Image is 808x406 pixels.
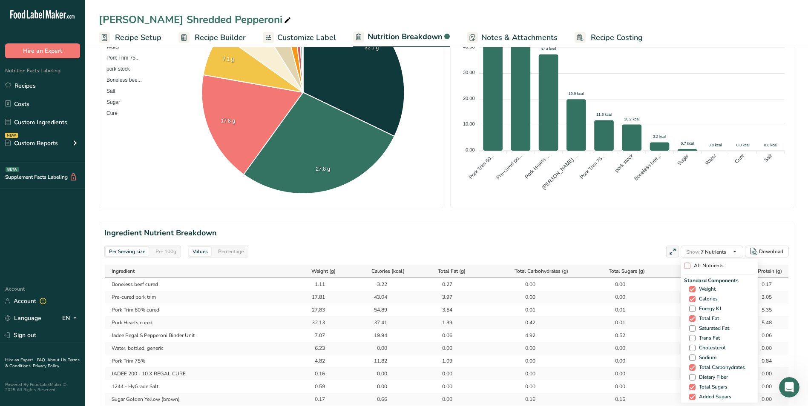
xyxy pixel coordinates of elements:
span: Dietary Fiber [696,374,728,380]
td: Pork Trim 75% [105,355,287,367]
div: 4.82 [304,357,325,365]
span: Weight [696,286,716,292]
div: 0.00 [514,357,535,365]
span: pork stock [100,66,130,72]
span: All Nutrients [690,263,724,269]
a: FAQ . [37,357,47,363]
div: 0.16 [514,395,535,403]
div: 11.82 [366,357,387,365]
span: Sugar [100,99,120,105]
span: Saturated Fat [696,325,729,332]
tspan: 30.00 [463,70,475,75]
div: 0.06 [431,332,452,339]
div: 0.00 [604,293,625,301]
tspan: [PERSON_NAME] ... [541,152,579,190]
td: JADEE 200 - 10 X REGAL CURE [105,367,287,380]
span: Pork Trim 75... [100,55,140,61]
span: Nutrition Breakdown [368,31,443,43]
a: Recipe Setup [99,28,161,47]
tspan: 10.00 [463,121,475,126]
div: 0.00 [366,344,387,352]
div: Per Serving size [106,247,149,256]
div: 0.00 [604,370,625,377]
a: Recipe Builder [178,28,246,47]
div: 0.01 [604,306,625,314]
div: 1.11 [304,280,325,288]
td: Water, bottled, generic [105,342,287,355]
div: 0.66 [366,395,387,403]
div: Values [189,247,211,256]
div: 43.04 [366,293,387,301]
div: 0.00 [604,280,625,288]
span: Sodium [696,355,716,361]
span: Total Sugars [696,384,727,390]
a: Hire an Expert . [5,357,35,363]
div: NEW [5,133,18,138]
td: Pre-cured pork trim [105,291,287,303]
td: Pork Trim 60% cured [105,303,287,316]
div: 3.97 [431,293,452,301]
td: 1244 - HyGrade Salt [105,380,287,393]
span: Total Carbohydrates [696,364,745,371]
tspan: 20.00 [463,96,475,101]
span: Recipe Costing [591,32,643,43]
div: 0.00 [604,344,625,352]
div: 0.00 [366,370,387,377]
div: 17.81 [304,293,325,301]
a: Customize Label [263,28,336,47]
a: Nutrition Breakdown [353,27,450,48]
div: 0.01 [514,306,535,314]
td: Pork Hearts cured [105,316,287,329]
div: Percentage [215,247,247,256]
div: 0.00 [514,370,535,377]
span: Total Fat (g) [438,267,466,275]
tspan: Pre-cured po... [495,152,523,180]
a: Language [5,311,41,326]
a: Terms & Conditions . [5,357,80,369]
div: 54.89 [366,306,387,314]
span: Recipe Builder [195,32,246,43]
span: Customize Label [277,32,336,43]
div: 0.27 [431,280,452,288]
tspan: Cure [733,152,746,165]
div: 37.41 [366,319,387,326]
span: Energy KJ [696,306,721,312]
div: 0.00 [604,357,625,365]
div: 3.22 [366,280,387,288]
div: 0.01 [604,319,625,326]
div: 0.42 [514,319,535,326]
span: Total Carbohydrates (g) [515,267,568,275]
span: Total Sugars (g) [609,267,645,275]
button: Download [745,246,789,257]
div: 0.52 [604,332,625,339]
tspan: Pork Trim 60... [468,152,495,180]
span: Boneless bee... [100,77,142,83]
div: 0.59 [304,383,325,390]
div: 4.92 [514,332,535,339]
div: 1.09 [431,357,452,365]
div: 0.00 [514,280,535,288]
span: Protein (g) [758,267,782,275]
span: Notes & Attachments [481,32,558,43]
tspan: Boneless bee... [633,152,662,181]
span: Added Sugars [696,394,731,400]
td: Sugar Golden Yellow (brown) [105,393,287,406]
span: Weight (g) [311,267,336,275]
div: 0.16 [604,395,625,403]
iframe: Intercom live chat [779,377,799,397]
div: 0.00 [431,370,452,377]
span: Calories (kcal) [371,267,405,275]
tspan: Salt [763,152,773,163]
tspan: 0.00 [466,147,474,152]
tspan: pork stock [614,152,635,173]
button: Show:7 Nutrients [681,246,743,257]
div: 27.83 [304,306,325,314]
h2: Ingredient Nutrient Breakdown [104,227,789,239]
span: Salt [100,88,115,94]
span: Total Fat [696,315,719,322]
span: Trans Fat [696,335,720,341]
tspan: Water [704,152,718,166]
div: 19.94 [366,332,387,339]
button: Hire an Expert [5,43,80,58]
div: 0.00 [514,344,535,352]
